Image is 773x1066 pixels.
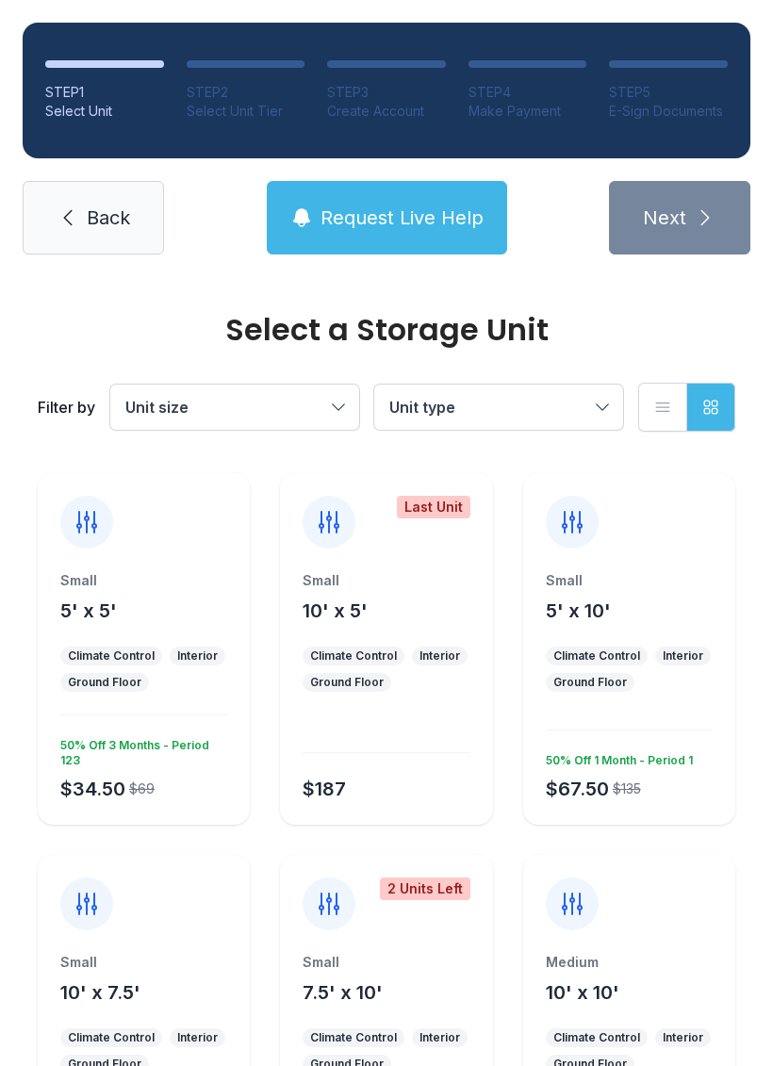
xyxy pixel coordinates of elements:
div: Small [60,571,227,590]
span: 5' x 10' [546,599,611,622]
div: Interior [663,1030,703,1045]
div: E-Sign Documents [609,102,728,121]
span: 7.5' x 10' [303,981,383,1004]
div: STEP 1 [45,83,164,102]
div: 50% Off 3 Months - Period 123 [53,730,227,768]
span: Unit type [389,398,455,417]
div: Climate Control [553,648,640,664]
div: Filter by [38,396,95,418]
div: Make Payment [469,102,587,121]
div: Small [303,953,469,972]
div: Interior [177,648,218,664]
button: Unit type [374,385,623,430]
span: 5' x 5' [60,599,117,622]
div: Select Unit Tier [187,102,305,121]
div: Ground Floor [553,675,627,690]
div: $34.50 [60,776,125,802]
div: Medium [546,953,713,972]
span: 10' x 7.5' [60,981,140,1004]
div: Climate Control [68,1030,155,1045]
div: Interior [177,1030,218,1045]
span: Next [643,205,686,231]
span: Unit size [125,398,189,417]
div: Climate Control [310,1030,397,1045]
div: Climate Control [310,648,397,664]
div: Create Account [327,102,446,121]
div: STEP 2 [187,83,305,102]
div: Small [546,571,713,590]
button: 5' x 5' [60,598,117,624]
div: Interior [419,648,460,664]
div: Ground Floor [68,675,141,690]
div: Last Unit [397,496,470,518]
div: STEP 4 [469,83,587,102]
div: $187 [303,776,346,802]
span: 10' x 5' [303,599,368,622]
span: Request Live Help [321,205,484,231]
button: 5' x 10' [546,598,611,624]
div: Select a Storage Unit [38,315,735,345]
div: $69 [129,779,155,798]
div: Interior [663,648,703,664]
div: $67.50 [546,776,609,802]
div: STEP 3 [327,83,446,102]
div: Ground Floor [310,675,384,690]
button: 7.5' x 10' [303,979,383,1006]
button: 10' x 10' [546,979,619,1006]
div: Small [60,953,227,972]
button: 10' x 7.5' [60,979,140,1006]
div: 50% Off 1 Month - Period 1 [538,746,693,768]
span: Back [87,205,130,231]
div: Small [303,571,469,590]
div: $135 [613,779,641,798]
div: 2 Units Left [380,877,470,900]
div: Climate Control [68,648,155,664]
span: 10' x 10' [546,981,619,1004]
div: Interior [419,1030,460,1045]
button: Unit size [110,385,359,430]
div: STEP 5 [609,83,728,102]
div: Climate Control [553,1030,640,1045]
button: 10' x 5' [303,598,368,624]
div: Select Unit [45,102,164,121]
